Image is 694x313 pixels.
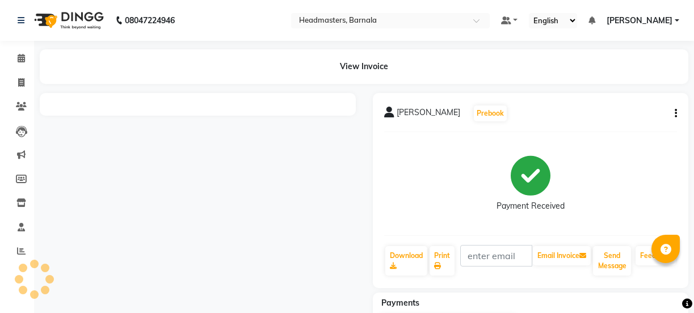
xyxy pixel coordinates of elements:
[460,245,533,267] input: enter email
[125,5,175,36] b: 08047224946
[397,107,460,122] span: [PERSON_NAME]
[29,5,107,36] img: logo
[385,246,427,276] a: Download
[430,246,455,276] a: Print
[593,246,631,276] button: Send Message
[381,298,419,308] span: Payments
[474,105,507,121] button: Prebook
[636,246,676,265] a: Feedback
[533,246,591,265] button: Email Invoice
[497,200,565,212] div: Payment Received
[40,49,688,84] div: View Invoice
[607,15,672,27] span: [PERSON_NAME]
